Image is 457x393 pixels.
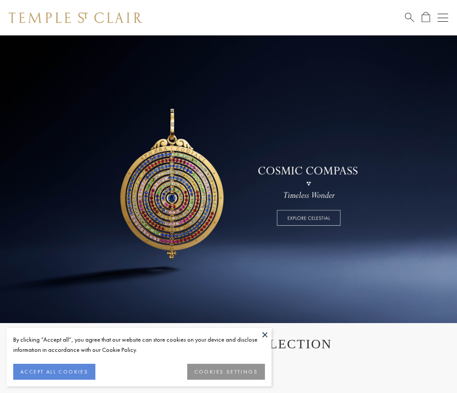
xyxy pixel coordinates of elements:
[13,335,265,355] div: By clicking “Accept all”, you agree that our website can store cookies on your device and disclos...
[187,364,265,380] button: COOKIES SETTINGS
[422,12,430,23] a: Open Shopping Bag
[13,364,95,380] button: ACCEPT ALL COOKIES
[405,12,414,23] a: Search
[438,12,448,23] button: Open navigation
[9,12,142,23] img: Temple St. Clair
